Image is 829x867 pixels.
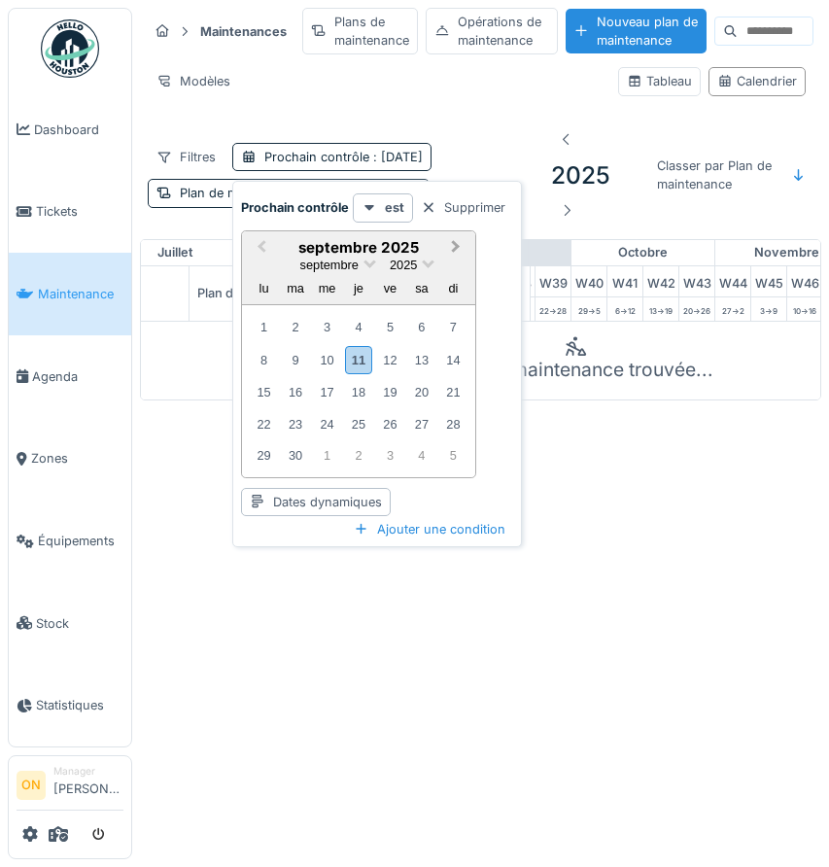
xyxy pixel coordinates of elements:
strong: est [385,198,404,217]
div: Choose mardi 30 septembre 2025 [282,442,308,468]
div: Month septembre, 2025 [248,312,468,471]
div: Dates dynamiques [241,488,391,516]
span: Maintenance [38,285,123,303]
span: Agenda [32,367,123,386]
h3: 2025 [551,161,610,190]
div: W 45 [751,266,786,296]
div: Choose vendredi 19 septembre 2025 [377,379,403,405]
div: Choose mercredi 1 octobre 2025 [314,442,340,468]
strong: Maintenances [192,22,294,41]
div: Choose vendredi 26 septembre 2025 [377,411,403,437]
div: Choose mardi 2 septembre 2025 [282,314,308,340]
div: Choose jeudi 2 octobre 2025 [345,442,371,468]
div: 3 -> 9 [751,297,786,321]
li: [PERSON_NAME] [53,764,123,806]
div: Plan de maintenance [190,266,384,321]
div: Plans de maintenance [302,8,418,54]
div: mardi [282,275,308,301]
div: Choose mardi 9 septembre 2025 [282,347,308,373]
div: Choose dimanche 5 octobre 2025 [440,442,466,468]
div: Plan de maintenance [180,184,421,202]
span: septembre [300,258,359,272]
div: Choose mercredi 10 septembre 2025 [314,347,340,373]
div: Choose lundi 29 septembre 2025 [251,442,277,468]
div: 22 -> 28 [535,297,570,321]
div: Choose jeudi 11 septembre 2025 [345,346,371,374]
div: Prochain contrôle [264,148,423,166]
img: Badge_color-CXgf-gQk.svg [41,19,99,78]
div: Choose lundi 1 septembre 2025 [251,314,277,340]
div: W 44 [715,266,750,296]
div: 29 -> 5 [571,297,606,321]
div: Filtres [148,143,225,171]
div: Choose samedi 4 octobre 2025 [408,442,434,468]
div: dimanche [440,275,466,301]
div: Choose samedi 13 septembre 2025 [408,347,434,373]
div: Choose dimanche 14 septembre 2025 [440,347,466,373]
span: Équipements [38,532,123,550]
span: : [DATE] [369,150,423,164]
div: Choose dimanche 28 septembre 2025 [440,411,466,437]
div: 13 -> 19 [643,297,678,321]
div: jeudi [345,275,371,301]
div: Aucune maintenance trouvée... [440,356,713,384]
div: Choose jeudi 18 septembre 2025 [345,379,371,405]
div: W 43 [679,266,714,296]
div: Choose jeudi 25 septembre 2025 [345,411,371,437]
div: Opérations de maintenance [426,8,558,54]
span: Dashboard [34,121,123,139]
h2: septembre 2025 [242,239,475,257]
div: Choose samedi 20 septembre 2025 [408,379,434,405]
button: Previous Month [244,233,275,264]
div: W 39 [535,266,570,296]
div: lundi [251,275,277,301]
div: Choose vendredi 3 octobre 2025 [377,442,403,468]
div: Manager [53,764,123,779]
div: Modèles [148,67,239,95]
div: Choose samedi 6 septembre 2025 [408,314,434,340]
div: Choose mercredi 17 septembre 2025 [314,379,340,405]
div: Choose jeudi 4 septembre 2025 [345,314,371,340]
div: Choose samedi 27 septembre 2025 [408,411,434,437]
div: W 40 [571,266,606,296]
div: 6 -> 12 [607,297,642,321]
strong: Prochain contrôle [241,198,349,217]
div: Calendrier [717,72,797,90]
button: Next Month [442,233,473,264]
div: Choose lundi 22 septembre 2025 [251,411,277,437]
div: W 46 [787,266,822,296]
div: Choose lundi 8 septembre 2025 [251,347,277,373]
div: Ajouter une condition [346,516,513,542]
div: vendredi [377,275,403,301]
div: 10 -> 16 [787,297,822,321]
span: Statistiques [36,696,123,714]
div: 20 -> 26 [679,297,714,321]
div: Choose dimanche 21 septembre 2025 [440,379,466,405]
div: Classer par Plan de maintenance [648,152,780,198]
div: Choose dimanche 7 septembre 2025 [440,314,466,340]
div: Choose mercredi 3 septembre 2025 [314,314,340,340]
div: mercredi [314,275,340,301]
span: 2025 [390,258,417,272]
div: Choose mardi 16 septembre 2025 [282,379,308,405]
div: Choose mardi 23 septembre 2025 [282,411,308,437]
div: Choose vendredi 12 septembre 2025 [377,347,403,373]
div: Choose lundi 15 septembre 2025 [251,379,277,405]
div: Tableau [627,72,692,90]
span: Stock [36,614,123,633]
div: juillet [104,240,247,265]
div: Supprimer [413,194,513,221]
div: octobre [571,240,714,265]
div: W 41 [607,266,642,296]
div: 27 -> 2 [715,297,750,321]
li: ON [17,771,46,800]
div: Nouveau plan de maintenance [566,9,707,53]
span: Tickets [36,202,123,221]
div: W 42 [643,266,678,296]
span: Zones [31,449,123,468]
div: Choose vendredi 5 septembre 2025 [377,314,403,340]
div: Choose mercredi 24 septembre 2025 [314,411,340,437]
div: samedi [408,275,434,301]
